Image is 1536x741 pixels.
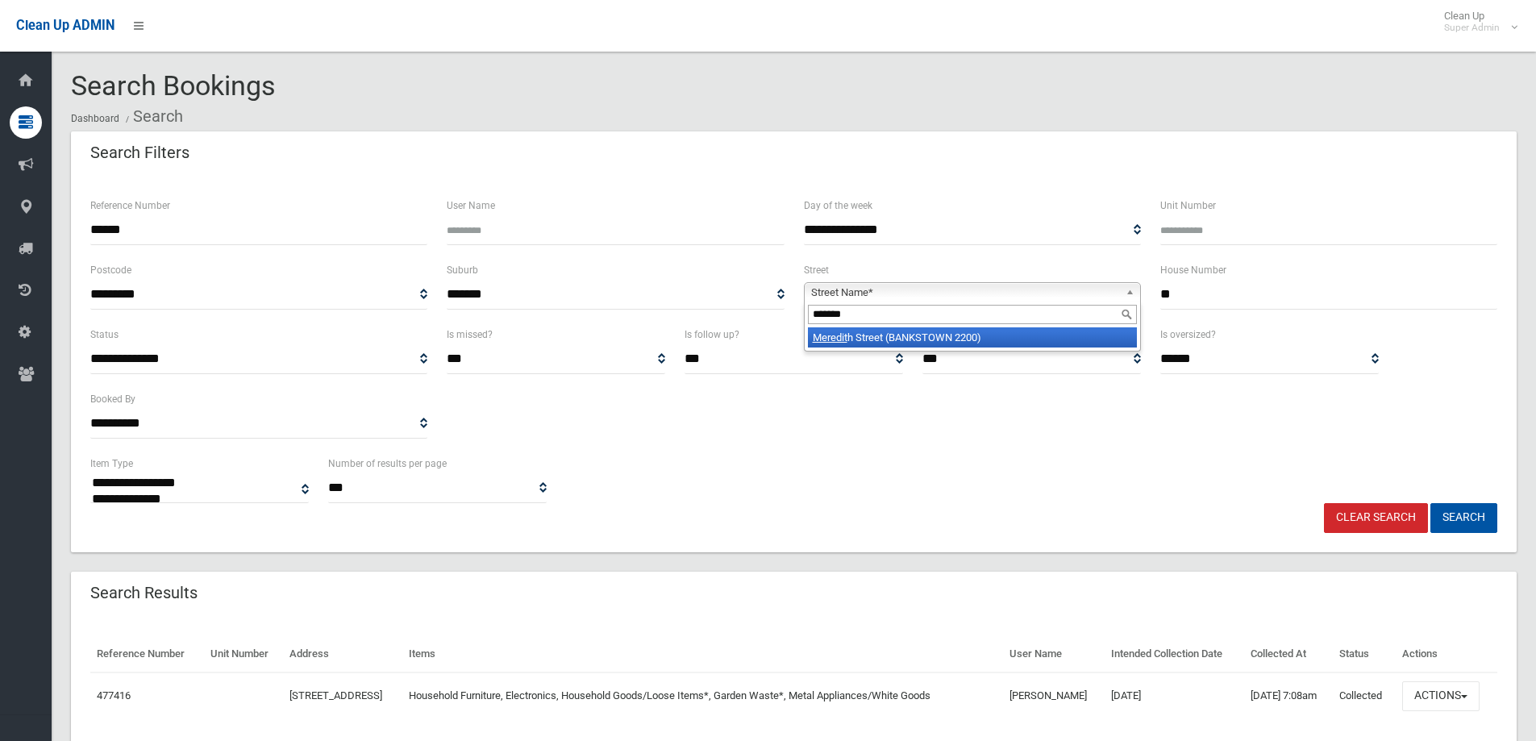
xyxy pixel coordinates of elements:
small: Super Admin [1444,22,1500,34]
th: Items [402,636,1003,672]
label: Unit Number [1160,197,1216,214]
em: Meredit [813,331,847,343]
label: Status [90,326,119,343]
label: Street [804,261,829,279]
th: Unit Number [204,636,284,672]
td: [DATE] 7:08am [1244,672,1333,719]
label: Is missed? [447,326,493,343]
th: Actions [1396,636,1497,672]
span: Search Bookings [71,69,276,102]
label: Number of results per page [328,455,447,472]
label: Is oversized? [1160,326,1216,343]
label: Reference Number [90,197,170,214]
th: User Name [1003,636,1105,672]
header: Search Filters [71,137,209,169]
label: House Number [1160,261,1226,279]
button: Search [1430,503,1497,533]
span: Street Name* [811,283,1119,302]
span: Clean Up [1436,10,1516,34]
label: Item Type [90,455,133,472]
th: Collected At [1244,636,1333,672]
td: [DATE] [1105,672,1244,719]
li: Search [122,102,183,131]
a: [STREET_ADDRESS] [289,689,382,701]
th: Reference Number [90,636,204,672]
label: Is follow up? [685,326,739,343]
label: Booked By [90,390,135,408]
li: h Street (BANKSTOWN 2200) [808,327,1137,348]
th: Status [1333,636,1396,672]
a: Dashboard [71,113,119,124]
td: [PERSON_NAME] [1003,672,1105,719]
th: Address [283,636,402,672]
button: Actions [1402,681,1480,711]
header: Search Results [71,577,217,609]
a: 477416 [97,689,131,701]
th: Intended Collection Date [1105,636,1244,672]
label: User Name [447,197,495,214]
a: Clear Search [1324,503,1428,533]
td: Collected [1333,672,1396,719]
label: Postcode [90,261,131,279]
label: Suburb [447,261,478,279]
td: Household Furniture, Electronics, Household Goods/Loose Items*, Garden Waste*, Metal Appliances/W... [402,672,1003,719]
span: Clean Up ADMIN [16,18,114,33]
label: Day of the week [804,197,872,214]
